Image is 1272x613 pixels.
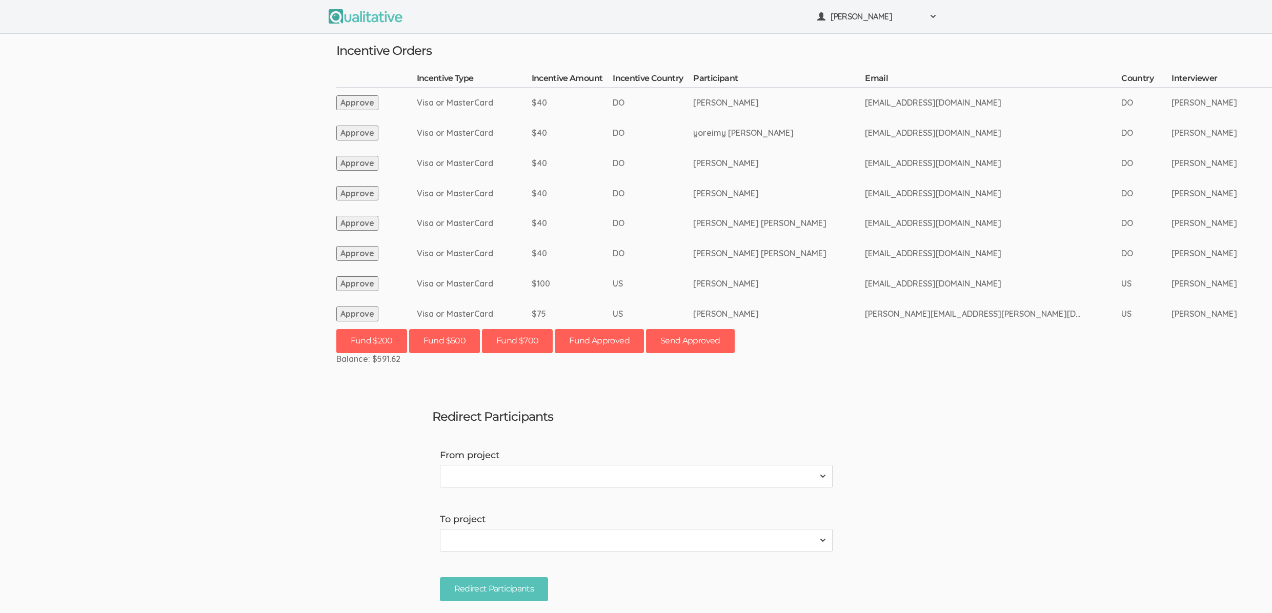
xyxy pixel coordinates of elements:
[417,208,532,238] td: Visa or MasterCard
[555,329,644,353] button: Fund Approved
[693,238,865,269] td: [PERSON_NAME] [PERSON_NAME]
[1121,73,1172,87] th: Country
[336,216,378,231] button: Approve
[865,88,1121,118] td: [EMAIL_ADDRESS][DOMAIN_NAME]
[532,238,613,269] td: $40
[482,329,553,353] button: Fund $700
[693,73,865,87] th: Participant
[336,44,936,57] h3: Incentive Orders
[865,178,1121,209] td: [EMAIL_ADDRESS][DOMAIN_NAME]
[417,118,532,148] td: Visa or MasterCard
[693,148,865,178] td: [PERSON_NAME]
[1121,118,1172,148] td: DO
[1121,269,1172,299] td: US
[646,329,735,353] button: Send Approved
[693,269,865,299] td: [PERSON_NAME]
[865,208,1121,238] td: [EMAIL_ADDRESS][DOMAIN_NAME]
[613,269,693,299] td: US
[613,299,693,329] td: US
[1121,208,1172,238] td: DO
[440,577,549,601] input: Redirect Participants
[417,299,532,329] td: Visa or MasterCard
[417,88,532,118] td: Visa or MasterCard
[417,178,532,209] td: Visa or MasterCard
[865,118,1121,148] td: [EMAIL_ADDRESS][DOMAIN_NAME]
[432,410,840,423] h3: Redirect Participants
[1121,299,1172,329] td: US
[440,449,833,462] label: From project
[532,73,613,87] th: Incentive Amount
[693,118,865,148] td: yoreimy [PERSON_NAME]
[693,88,865,118] td: [PERSON_NAME]
[417,148,532,178] td: Visa or MasterCard
[409,329,480,353] button: Fund $500
[417,238,532,269] td: Visa or MasterCard
[417,269,532,299] td: Visa or MasterCard
[831,11,923,23] span: [PERSON_NAME]
[336,329,407,353] button: Fund $200
[865,269,1121,299] td: [EMAIL_ADDRESS][DOMAIN_NAME]
[613,148,693,178] td: DO
[336,186,378,201] button: Approve
[1121,178,1172,209] td: DO
[865,238,1121,269] td: [EMAIL_ADDRESS][DOMAIN_NAME]
[532,88,613,118] td: $40
[532,269,613,299] td: $100
[693,299,865,329] td: [PERSON_NAME]
[440,513,833,526] label: To project
[613,118,693,148] td: DO
[336,126,378,140] button: Approve
[336,276,378,291] button: Approve
[336,306,378,321] button: Approve
[1121,238,1172,269] td: DO
[613,73,693,87] th: Incentive Country
[613,88,693,118] td: DO
[693,178,865,209] td: [PERSON_NAME]
[532,208,613,238] td: $40
[613,178,693,209] td: DO
[865,299,1121,329] td: [PERSON_NAME][EMAIL_ADDRESS][PERSON_NAME][DOMAIN_NAME]
[613,208,693,238] td: DO
[329,9,402,24] img: Qualitative
[532,148,613,178] td: $40
[1121,88,1172,118] td: DO
[1221,564,1272,613] iframe: Chat Widget
[613,238,693,269] td: DO
[336,246,378,261] button: Approve
[336,95,378,110] button: Approve
[532,118,613,148] td: $40
[865,148,1121,178] td: [EMAIL_ADDRESS][DOMAIN_NAME]
[811,5,944,28] button: [PERSON_NAME]
[336,353,936,365] div: Balance: $591.62
[417,73,532,87] th: Incentive Type
[1121,148,1172,178] td: DO
[532,178,613,209] td: $40
[336,156,378,171] button: Approve
[693,208,865,238] td: [PERSON_NAME] [PERSON_NAME]
[865,73,1121,87] th: Email
[532,299,613,329] td: $75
